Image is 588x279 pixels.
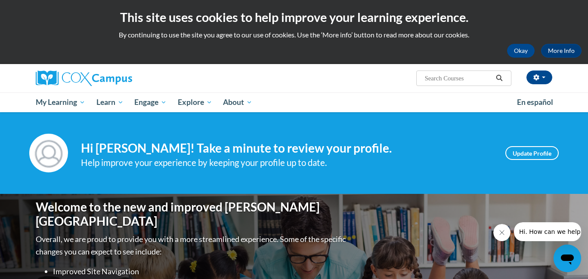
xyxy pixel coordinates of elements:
[53,265,348,278] li: Improved Site Navigation
[507,44,535,58] button: Okay
[81,156,492,170] div: Help improve your experience by keeping your profile up to date.
[511,93,559,111] a: En español
[96,97,124,107] span: Learn
[172,92,218,112] a: Explore
[134,97,167,107] span: Engage
[541,44,582,58] a: More Info
[36,200,348,229] h1: Welcome to the new and improved [PERSON_NAME][GEOGRAPHIC_DATA]
[36,97,85,107] span: My Learning
[81,141,492,156] h4: Hi [PERSON_NAME]! Take a minute to review your profile.
[29,134,68,172] img: Profile Image
[36,233,348,258] p: Overall, we are proud to provide you with a more streamlined experience. Some of the specific cha...
[23,92,565,112] div: Main menu
[424,73,493,83] input: Search Courses
[493,73,506,83] button: Search
[218,92,258,112] a: About
[36,71,199,86] a: Cox Campus
[178,97,212,107] span: Explore
[6,30,582,40] p: By continuing to use the site you agree to our use of cookies. Use the ‘More info’ button to read...
[526,71,552,84] button: Account Settings
[5,6,70,13] span: Hi. How can we help?
[6,9,582,26] h2: This site uses cookies to help improve your learning experience.
[517,98,553,107] span: En español
[223,97,252,107] span: About
[493,224,511,241] iframe: Close message
[129,92,172,112] a: Engage
[36,71,132,86] img: Cox Campus
[514,222,581,241] iframe: Message from company
[30,92,91,112] a: My Learning
[91,92,129,112] a: Learn
[554,245,581,272] iframe: Button to launch messaging window
[505,146,559,160] a: Update Profile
